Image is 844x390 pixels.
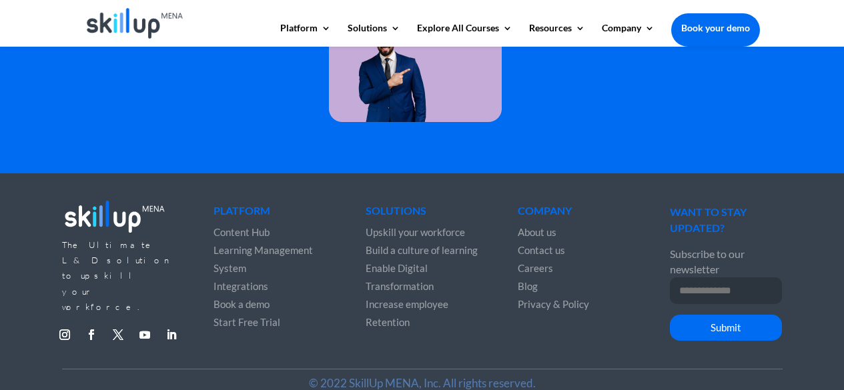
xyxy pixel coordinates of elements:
a: Start Free Trial [214,316,280,328]
a: Enable Digital Transformation [366,262,434,292]
a: Build a culture of learning [366,244,478,256]
a: Blog [518,280,538,292]
a: About us [518,226,556,238]
img: Skillup Mena [87,8,183,39]
a: Careers [518,262,553,274]
a: Integrations [214,280,268,292]
a: Resources [529,23,585,46]
iframe: Chat Widget [777,326,844,390]
a: Upskill your workforce [366,226,465,238]
a: Solutions [348,23,400,46]
a: Company [602,23,655,46]
a: Book a demo [214,298,270,310]
a: Follow on LinkedIn [161,324,182,345]
a: Content Hub [214,226,270,238]
a: Follow on Facebook [81,324,102,345]
h4: Solutions [366,205,478,223]
a: Explore All Courses [417,23,512,46]
button: Submit [670,315,782,341]
p: Subscribe to our newsletter [670,246,782,277]
a: Contact us [518,244,565,256]
img: footer_logo [62,196,167,235]
a: Privacy & Policy [518,298,589,310]
a: Follow on X [107,324,129,345]
h4: Platform [214,205,326,223]
span: The Ultimate L&D solution to upskill your workforce. [62,239,172,313]
span: WANT TO STAY UPDATED? [670,205,747,233]
span: Submit [711,321,741,333]
a: Follow on Instagram [54,324,75,345]
a: Book your demo [671,13,760,43]
a: Platform [280,23,331,46]
a: Follow on Youtube [134,324,155,345]
a: Increase employee Retention [366,298,448,328]
a: Learning Management System [214,244,313,274]
h4: Company [518,205,630,223]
